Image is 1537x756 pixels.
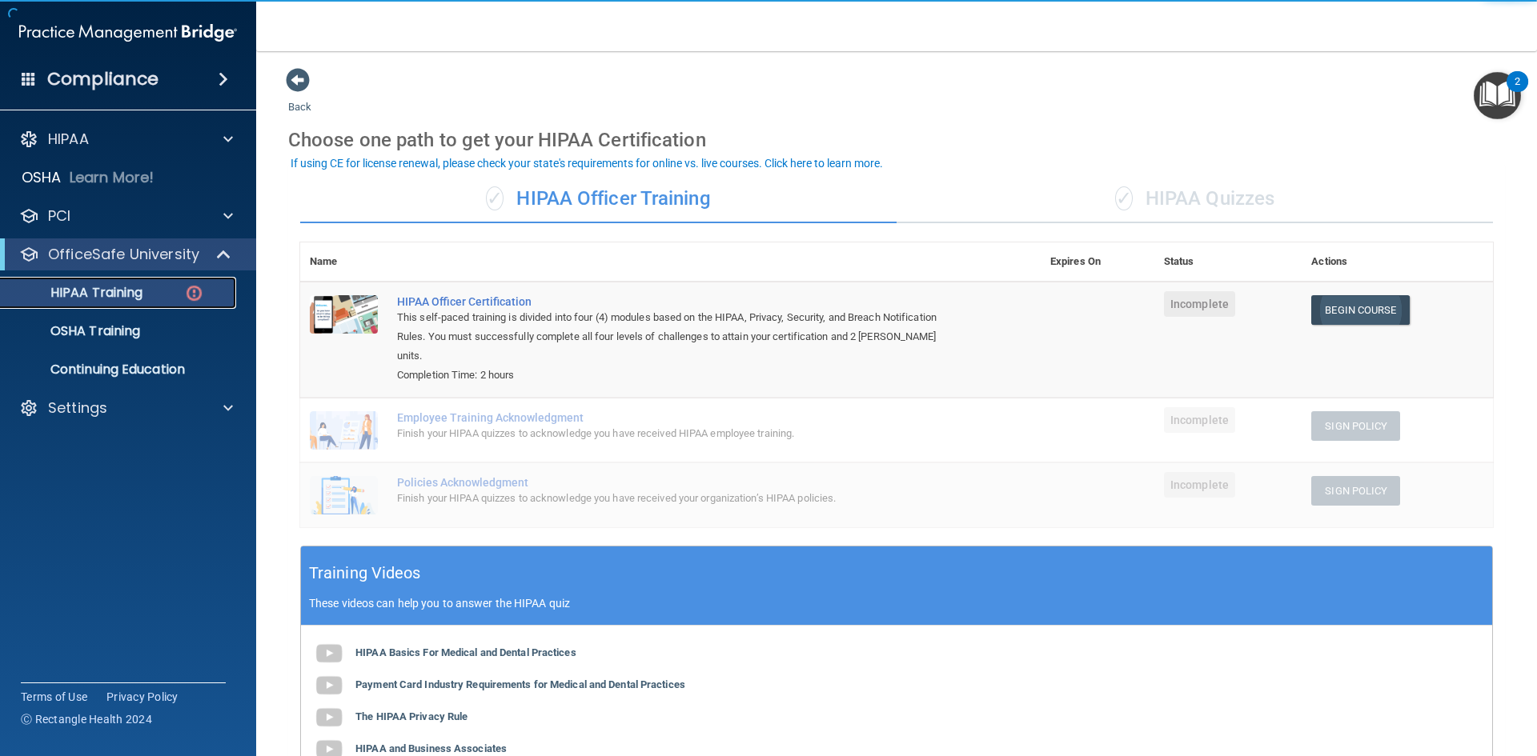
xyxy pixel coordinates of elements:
a: PCI [19,206,233,226]
div: Choose one path to get your HIPAA Certification [288,117,1505,163]
a: Back [288,82,311,113]
p: These videos can help you to answer the HIPAA quiz [309,597,1484,610]
p: Continuing Education [10,362,229,378]
th: Expires On [1041,242,1154,282]
div: HIPAA Quizzes [897,175,1493,223]
p: Learn More! [70,168,155,187]
a: Begin Course [1311,295,1409,325]
img: gray_youtube_icon.38fcd6cc.png [313,638,345,670]
a: HIPAA [19,130,233,149]
div: 2 [1515,82,1520,102]
h5: Training Videos [309,559,421,587]
button: Sign Policy [1311,476,1400,506]
span: Incomplete [1164,472,1235,498]
th: Status [1154,242,1302,282]
span: Ⓒ Rectangle Health 2024 [21,711,152,727]
p: PCI [48,206,70,226]
img: danger-circle.6113f641.png [184,283,204,303]
a: HIPAA Officer Certification [397,295,961,308]
b: HIPAA Basics For Medical and Dental Practices [355,646,576,658]
button: Sign Policy [1311,411,1400,441]
button: If using CE for license renewal, please check your state's requirements for online vs. live cours... [288,155,885,171]
span: Incomplete [1164,407,1235,433]
b: The HIPAA Privacy Rule [355,710,468,722]
p: HIPAA Training [10,285,142,301]
div: HIPAA Officer Training [300,175,897,223]
b: Payment Card Industry Requirements for Medical and Dental Practices [355,678,685,690]
div: Employee Training Acknowledgment [397,411,961,424]
span: Incomplete [1164,291,1235,317]
iframe: Drift Widget Chat Controller [1260,642,1518,706]
span: ✓ [1115,186,1133,210]
a: Settings [19,398,233,418]
p: OfficeSafe University [48,245,199,264]
th: Actions [1302,242,1493,282]
a: Privacy Policy [106,689,179,705]
img: gray_youtube_icon.38fcd6cc.png [313,702,345,734]
p: OSHA Training [10,323,140,339]
span: ✓ [486,186,504,210]
button: Open Resource Center, 2 new notifications [1474,72,1521,119]
div: If using CE for license renewal, please check your state's requirements for online vs. live cours... [291,158,883,169]
img: PMB logo [19,17,237,49]
h4: Compliance [47,68,159,90]
b: HIPAA and Business Associates [355,742,507,754]
th: Name [300,242,387,282]
p: HIPAA [48,130,89,149]
img: gray_youtube_icon.38fcd6cc.png [313,670,345,702]
div: Finish your HIPAA quizzes to acknowledge you have received your organization’s HIPAA policies. [397,489,961,508]
div: Policies Acknowledgment [397,476,961,489]
div: Completion Time: 2 hours [397,366,961,385]
a: Terms of Use [21,689,87,705]
div: Finish your HIPAA quizzes to acknowledge you have received HIPAA employee training. [397,424,961,443]
p: Settings [48,398,107,418]
div: This self-paced training is divided into four (4) modules based on the HIPAA, Privacy, Security, ... [397,308,961,366]
p: OSHA [22,168,62,187]
a: OfficeSafe University [19,245,232,264]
